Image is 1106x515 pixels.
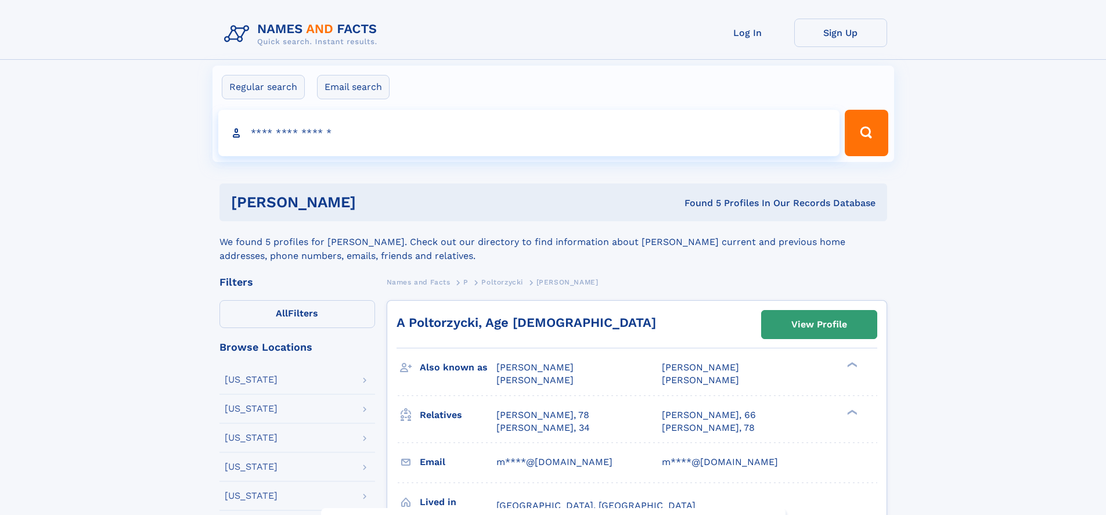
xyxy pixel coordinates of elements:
[420,452,496,472] h3: Email
[463,275,469,289] a: P
[317,75,390,99] label: Email search
[463,278,469,286] span: P
[520,197,876,210] div: Found 5 Profiles In Our Records Database
[496,422,590,434] a: [PERSON_NAME], 34
[225,404,278,413] div: [US_STATE]
[219,19,387,50] img: Logo Names and Facts
[845,110,888,156] button: Search Button
[225,433,278,442] div: [US_STATE]
[844,408,858,416] div: ❯
[420,492,496,512] h3: Lived in
[231,195,520,210] h1: [PERSON_NAME]
[662,422,755,434] a: [PERSON_NAME], 78
[662,374,739,386] span: [PERSON_NAME]
[762,311,877,338] a: View Profile
[218,110,840,156] input: search input
[219,342,375,352] div: Browse Locations
[225,491,278,500] div: [US_STATE]
[481,278,523,286] span: Poltorzycki
[662,409,756,422] a: [PERSON_NAME], 66
[481,275,523,289] a: Poltorzycki
[276,308,288,319] span: All
[701,19,794,47] a: Log In
[496,409,589,422] a: [PERSON_NAME], 78
[662,362,739,373] span: [PERSON_NAME]
[536,278,599,286] span: [PERSON_NAME]
[397,315,656,330] a: A Poltorzycki, Age [DEMOGRAPHIC_DATA]
[225,375,278,384] div: [US_STATE]
[844,361,858,369] div: ❯
[225,462,278,471] div: [US_STATE]
[496,500,696,511] span: [GEOGRAPHIC_DATA], [GEOGRAPHIC_DATA]
[219,221,887,263] div: We found 5 profiles for [PERSON_NAME]. Check out our directory to find information about [PERSON_...
[496,374,574,386] span: [PERSON_NAME]
[420,405,496,425] h3: Relatives
[387,275,451,289] a: Names and Facts
[219,277,375,287] div: Filters
[222,75,305,99] label: Regular search
[791,311,847,338] div: View Profile
[496,362,574,373] span: [PERSON_NAME]
[420,358,496,377] h3: Also known as
[794,19,887,47] a: Sign Up
[219,300,375,328] label: Filters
